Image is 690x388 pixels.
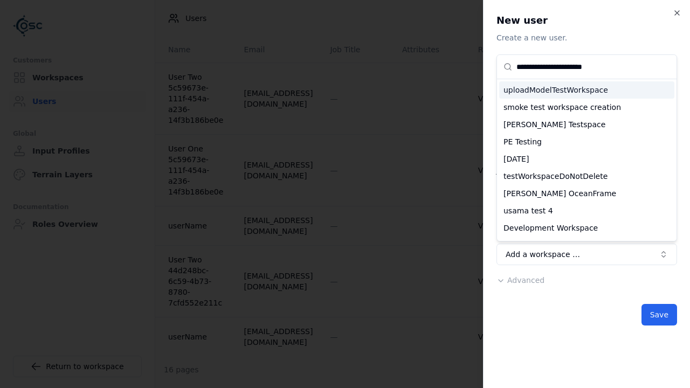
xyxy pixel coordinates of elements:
[499,219,674,237] div: Development Workspace
[499,99,674,116] div: smoke test workspace creation
[499,168,674,185] div: testWorkspaceDoNotDelete
[499,81,674,99] div: uploadModelTestWorkspace
[499,133,674,150] div: PE Testing
[499,237,674,254] div: Mobility_STG
[499,202,674,219] div: usama test 4
[499,116,674,133] div: [PERSON_NAME] Testspace
[499,185,674,202] div: [PERSON_NAME] OceanFrame
[497,79,677,241] div: Suggestions
[499,150,674,168] div: [DATE]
